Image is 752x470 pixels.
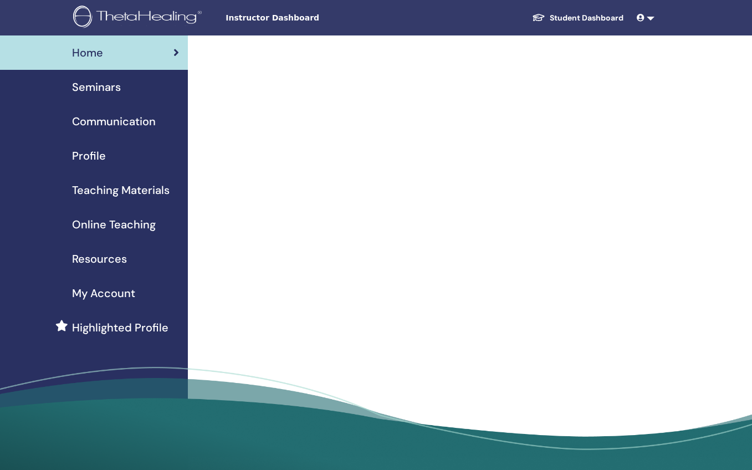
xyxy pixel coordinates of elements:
[72,147,106,164] span: Profile
[72,182,170,198] span: Teaching Materials
[72,113,156,130] span: Communication
[72,285,135,302] span: My Account
[72,44,103,61] span: Home
[73,6,206,30] img: logo.png
[72,216,156,233] span: Online Teaching
[72,79,121,95] span: Seminars
[72,251,127,267] span: Resources
[523,8,632,28] a: Student Dashboard
[532,13,545,22] img: graduation-cap-white.svg
[226,12,392,24] span: Instructor Dashboard
[72,319,168,336] span: Highlighted Profile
